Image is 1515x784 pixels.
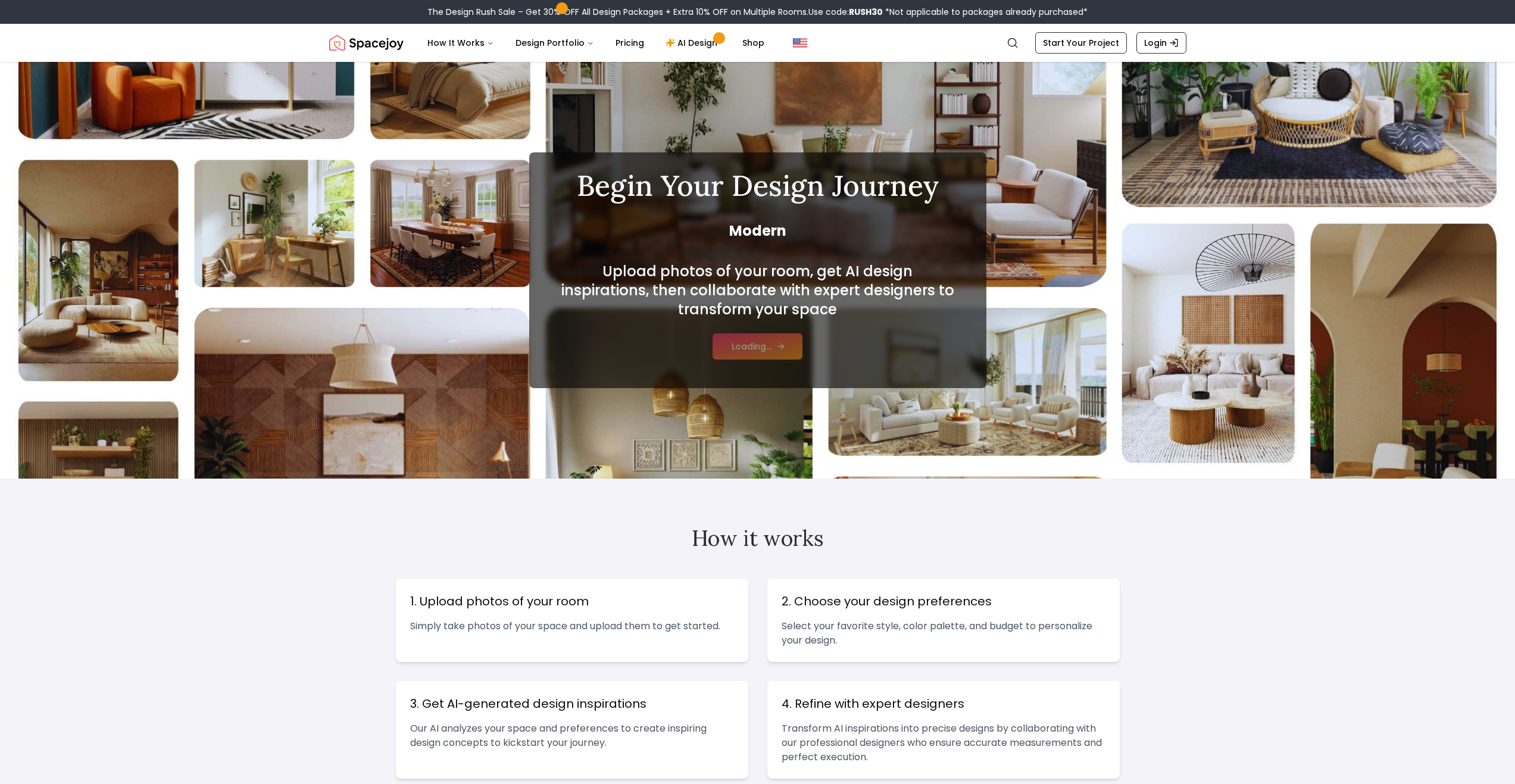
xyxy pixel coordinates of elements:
[329,24,1186,62] nav: Global
[418,31,774,55] nav: Main
[849,6,883,18] b: RUSH30
[782,593,1105,610] h3: 2. Choose your design preferences
[733,31,774,55] a: Shop
[427,6,1088,18] div: The Design Rush Sale – Get 30% OFF All Design Packages + Extra 10% OFF on Multiple Rooms.
[1035,32,1127,54] a: Start Your Project
[418,31,504,55] button: How It Works
[558,262,958,319] h2: Upload photos of your room, get AI design inspirations, then collaborate with expert designers to...
[410,721,734,750] p: Our AI analyzes your space and preferences to create inspiring design concepts to kickstart your ...
[1136,32,1186,54] a: Login
[396,526,1120,550] h2: How it works
[558,171,958,200] h1: Begin Your Design Journey
[329,31,404,55] a: Spacejoy
[808,6,883,18] span: Use code:
[782,619,1105,648] p: Select your favorite style, color palette, and budget to personalize your design.
[656,31,730,55] a: AI Design
[506,31,604,55] button: Design Portfolio
[606,31,654,55] a: Pricing
[410,619,734,633] p: Simply take photos of your space and upload them to get started.
[782,721,1105,764] p: Transform AI inspirations into precise designs by collaborating with our professional designers w...
[883,6,1088,18] span: *Not applicable to packages already purchased*
[329,31,404,55] img: Spacejoy Logo
[410,695,734,712] h3: 3. Get AI-generated design inspirations
[558,221,958,240] span: Modern
[793,36,807,50] img: United States
[782,695,1105,712] h3: 4. Refine with expert designers
[410,593,734,610] h3: 1. Upload photos of your room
